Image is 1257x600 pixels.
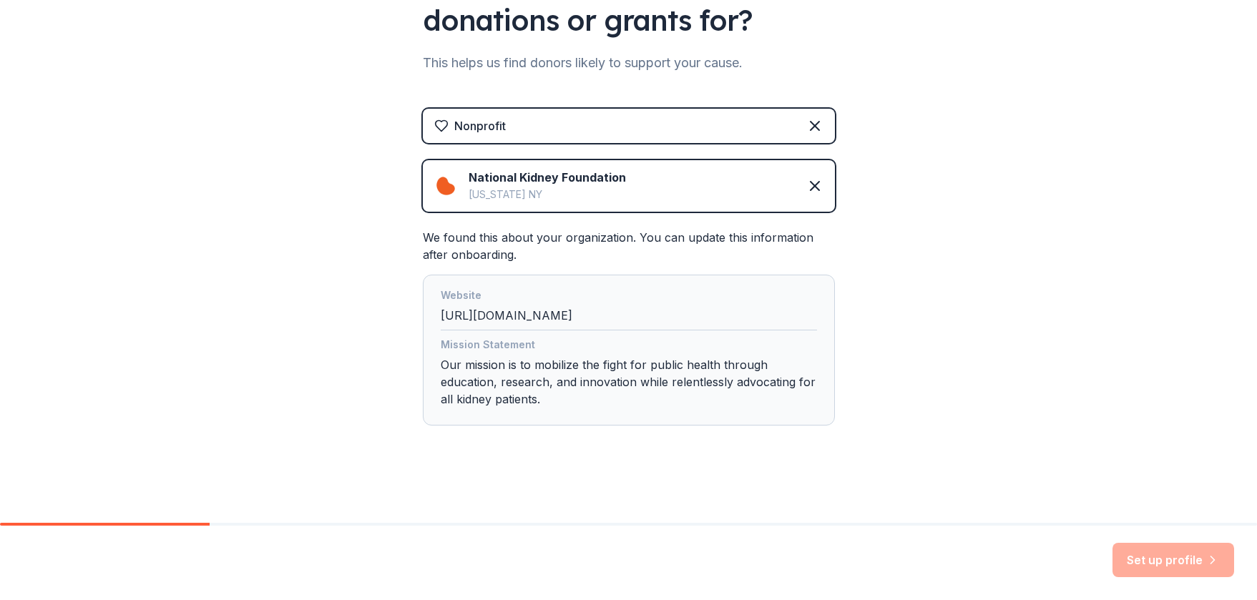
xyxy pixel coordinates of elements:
[441,336,817,356] div: Mission Statement
[469,169,626,186] div: National Kidney Foundation
[469,186,626,203] div: [US_STATE] NY
[423,51,835,74] div: This helps us find donors likely to support your cause.
[441,287,817,330] div: [URL][DOMAIN_NAME]
[423,229,835,426] div: We found this about your organization. You can update this information after onboarding.
[441,287,817,307] div: Website
[441,336,817,413] div: Our mission is to mobilize the fight for public health through education, research, and innovatio...
[434,174,457,197] img: Icon for National Kidney Foundation
[454,117,506,134] div: Nonprofit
